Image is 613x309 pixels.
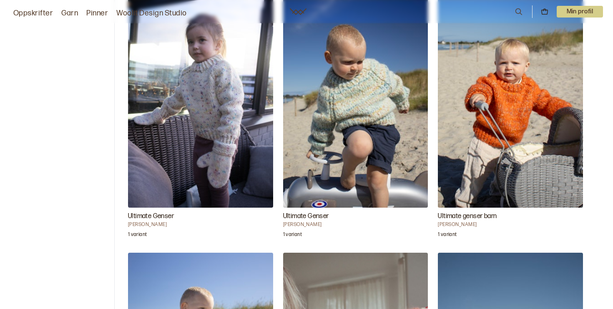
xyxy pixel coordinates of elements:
[61,8,78,19] a: Garn
[128,211,273,221] h3: Ultimate Genser
[438,231,457,240] p: 1 variant
[128,221,273,228] h4: [PERSON_NAME]
[438,211,583,221] h3: Ultimate genser barn
[557,6,603,18] p: Min profil
[13,8,53,19] a: Oppskrifter
[86,8,108,19] a: Pinner
[290,8,306,15] a: Woolit
[557,6,603,18] button: User dropdown
[128,231,147,240] p: 1 variant
[116,8,187,19] a: Woolit Design Studio
[438,221,583,228] h4: [PERSON_NAME]
[283,231,302,240] p: 1 variant
[283,221,428,228] h4: [PERSON_NAME]
[283,211,428,221] h3: Ultimate Genser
